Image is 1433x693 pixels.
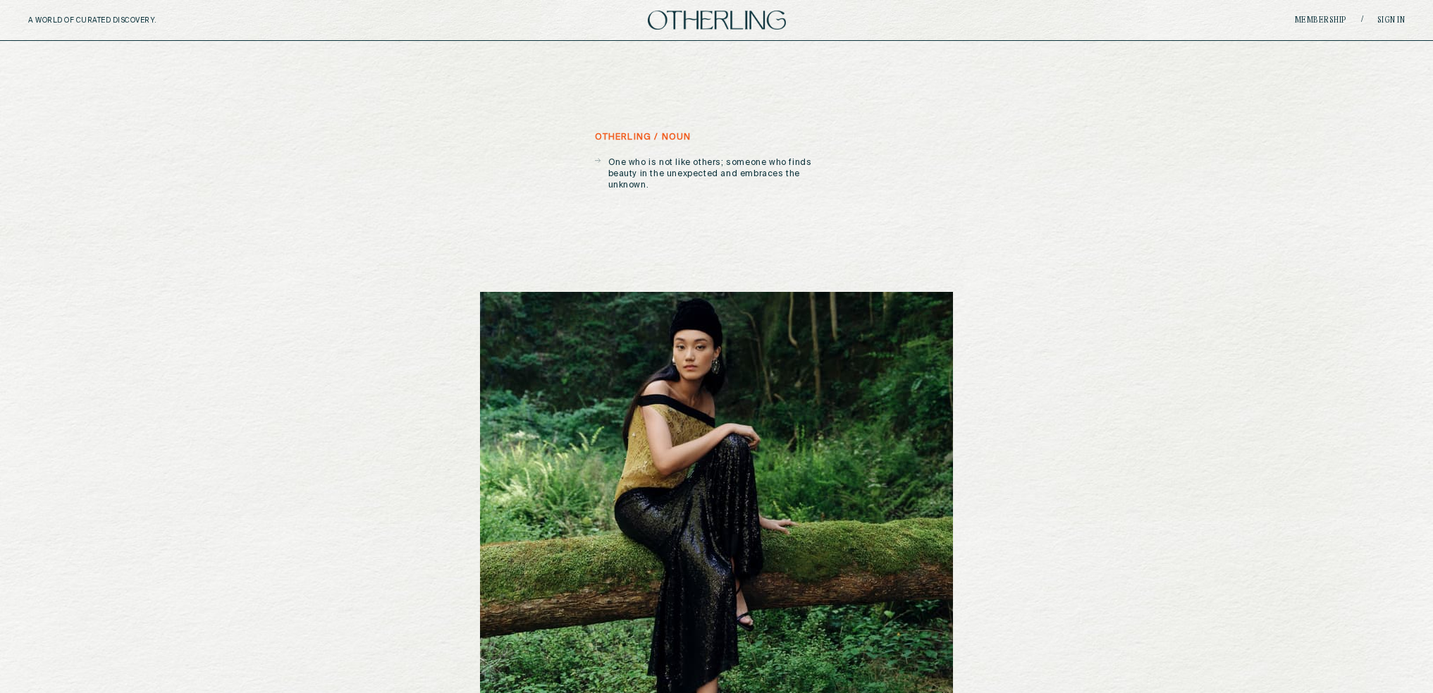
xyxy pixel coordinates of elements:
p: One who is not like others; someone who finds beauty in the unexpected and embraces the unknown. [608,157,839,191]
h5: A WORLD OF CURATED DISCOVERY. [28,16,218,25]
img: logo [648,11,786,30]
a: Membership [1295,16,1347,25]
h5: otherling / noun [595,133,691,142]
a: Sign in [1377,16,1406,25]
span: / [1361,15,1363,25]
